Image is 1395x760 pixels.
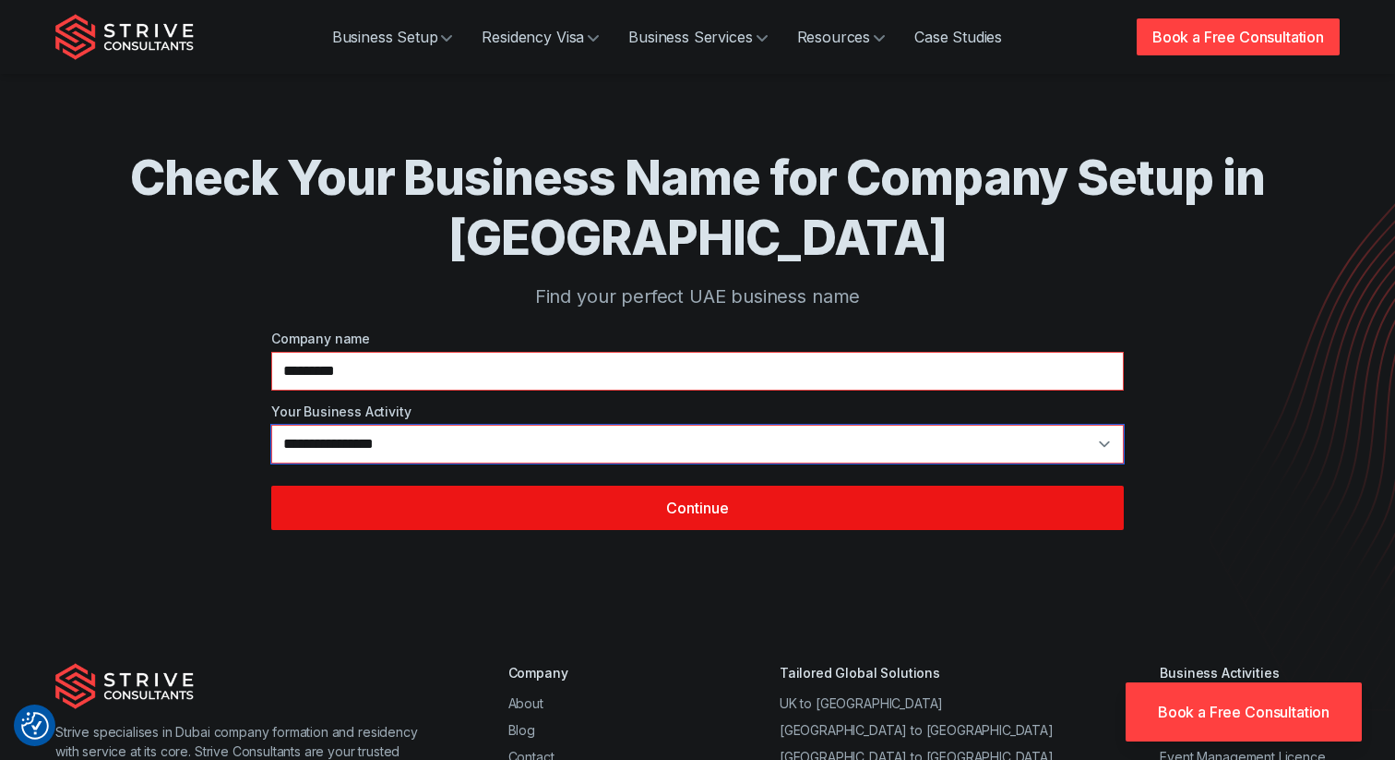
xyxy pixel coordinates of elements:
[1137,18,1340,55] a: Book a Free Consultation
[508,722,535,738] a: Blog
[271,402,1124,421] label: Your Business Activity
[129,148,1266,268] h1: Check Your Business Name for Company Setup in [GEOGRAPHIC_DATA]
[271,486,1124,530] button: Continue
[508,695,543,711] a: About
[55,663,194,709] img: Strive Consultants
[1160,663,1340,682] div: Business Activities
[317,18,468,55] a: Business Setup
[780,722,1054,738] a: [GEOGRAPHIC_DATA] to [GEOGRAPHIC_DATA]
[614,18,781,55] a: Business Services
[900,18,1017,55] a: Case Studies
[21,712,49,740] img: Revisit consent button
[467,18,614,55] a: Residency Visa
[782,18,900,55] a: Resources
[271,329,1124,348] label: Company name
[21,712,49,740] button: Consent Preferences
[780,695,943,711] a: UK to [GEOGRAPHIC_DATA]
[508,663,674,682] div: Company
[780,663,1054,682] div: Tailored Global Solutions
[129,283,1266,310] p: Find your perfect UAE business name
[1126,682,1362,742] a: Book a Free Consultation
[55,14,194,60] img: Strive Consultants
